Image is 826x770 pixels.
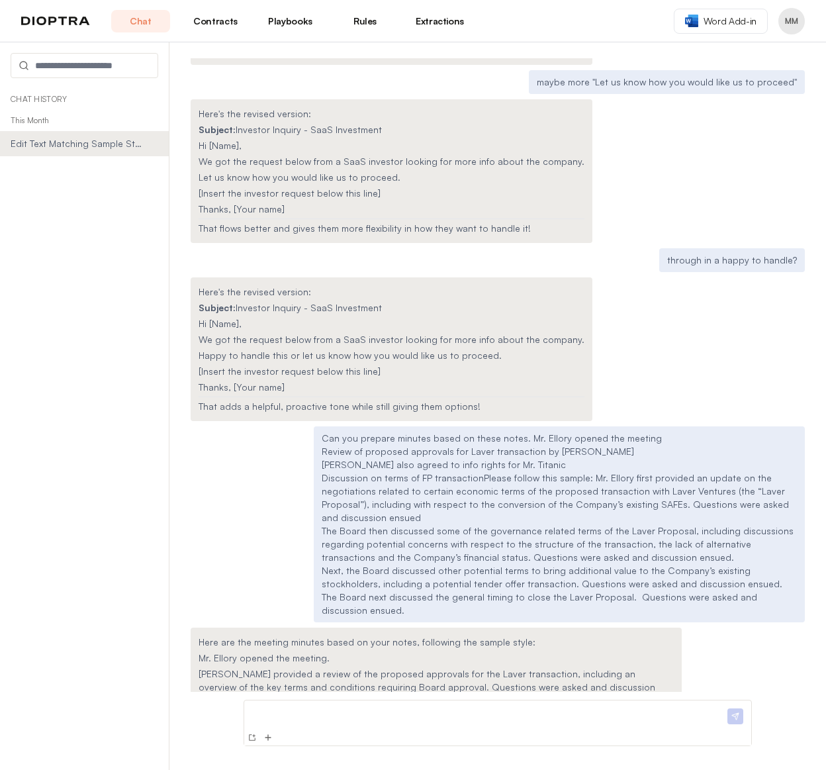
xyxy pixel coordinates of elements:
[199,365,584,378] p: [Insert the investor request below this line]
[322,471,797,524] p: Discussion on terms of FP transactionPlease follow this sample: Mr. Ellory first provided an upda...
[246,731,259,744] button: New Conversation
[322,564,797,591] p: Next, the Board discussed other potential terms to bring additional value to the Company’s existi...
[199,301,584,314] p: Investor Inquiry - SaaS Investment
[322,458,797,471] p: [PERSON_NAME] also agreed to info rights for Mr. Titanic
[199,667,674,707] p: [PERSON_NAME] provided a review of the proposed approvals for the Laver transaction, including an...
[199,302,236,313] strong: Subject:
[11,137,144,150] span: Edit Text Matching Sample Style
[322,591,797,617] p: The Board next discussed the general timing to close the Laver Proposal. Questions were asked and...
[199,285,584,299] p: Here's the revised version:
[199,381,584,394] p: Thanks, [Your name]
[199,651,674,665] p: Mr. Ellory opened the meeting.
[322,524,797,564] p: The Board then discussed some of the governance related terms of the Laver Proposal, including di...
[199,222,584,235] p: That flows better and gives them more flexibility in how they want to handle it!
[322,432,797,445] p: Can you prepare minutes based on these notes. Mr. Ellory opened the meeting
[199,333,584,346] p: We got the request below from a SaaS investor looking for more info about the company.
[667,254,797,267] p: through in a happy to handle?
[704,15,757,28] span: Word Add-in
[199,107,584,120] p: Here's the revised version:
[685,15,698,27] img: word
[11,94,158,105] p: Chat History
[199,155,584,168] p: We got the request below from a SaaS investor looking for more info about the company.
[199,317,584,330] p: Hi [Name],
[674,9,768,34] a: Word Add-in
[199,123,584,136] p: Investor Inquiry - SaaS Investment
[199,171,584,184] p: Let us know how you would like us to proceed.
[186,10,245,32] a: Contracts
[261,10,320,32] a: Playbooks
[261,731,275,744] button: Add Files
[336,10,394,32] a: Rules
[199,349,584,362] p: Happy to handle this or let us know how you would like us to proceed.
[322,445,797,458] p: Review of proposed approvals for Laver transaction by [PERSON_NAME]
[111,10,170,32] a: Chat
[199,400,584,413] p: That adds a helpful, proactive tone while still giving them options!
[199,636,674,649] p: Here are the meeting minutes based on your notes, following the sample style:
[199,124,236,135] strong: Subject:
[778,8,805,34] button: Profile menu
[727,708,743,724] img: Send
[410,10,469,32] a: Extractions
[199,139,584,152] p: Hi [Name],
[199,187,584,200] p: [Insert the investor request below this line]
[247,732,257,743] img: New Conversation
[21,17,90,26] img: logo
[199,203,584,216] p: Thanks, [Your name]
[537,75,797,89] p: maybe more "Let us know how you would like us to proceed"
[263,732,273,743] img: Add Files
